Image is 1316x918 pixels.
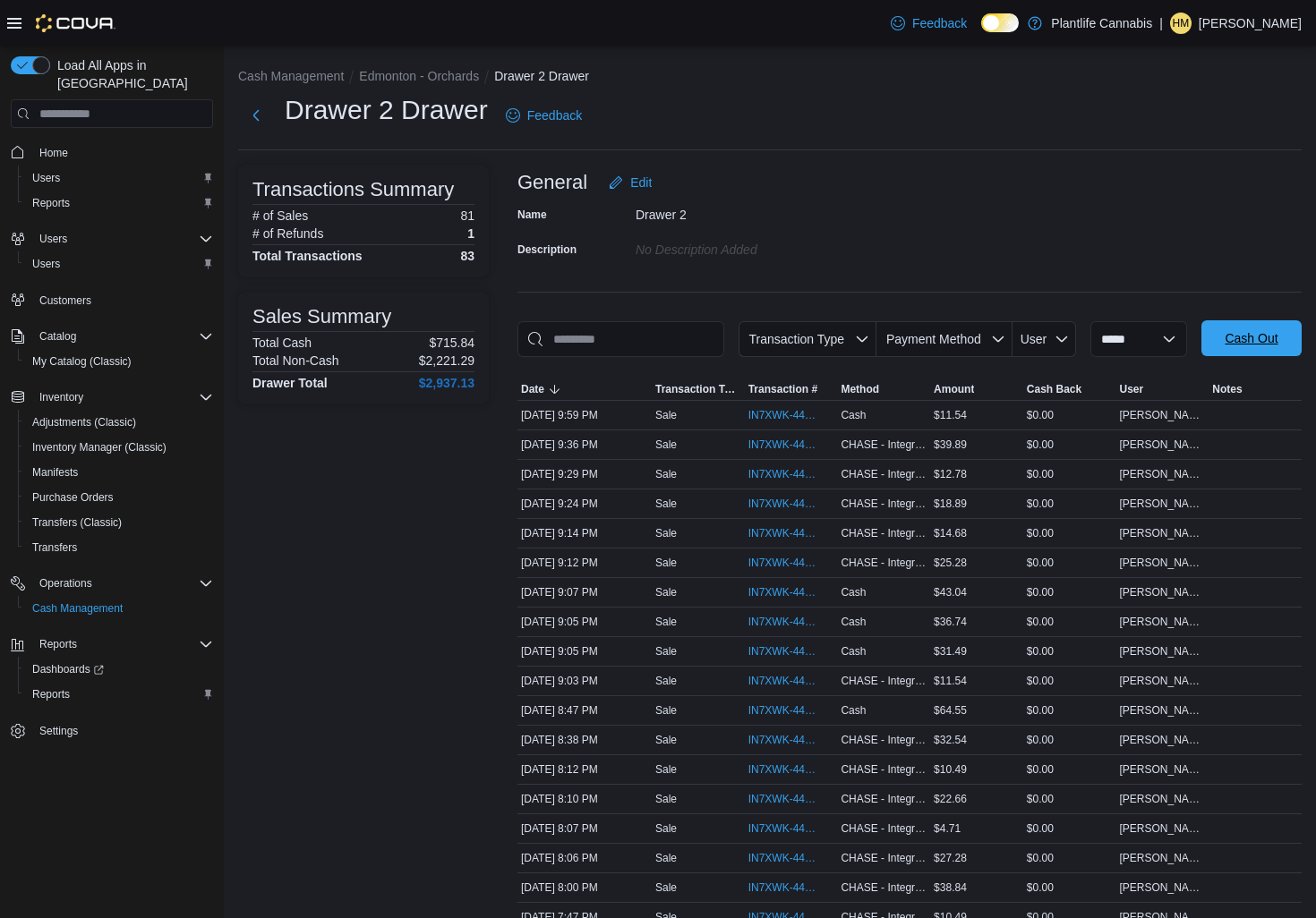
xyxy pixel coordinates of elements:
button: IN7XWK-4492925 [748,582,834,603]
h3: Transactions Summary [252,179,454,200]
span: IN7XWK-4492622 [748,880,816,895]
button: IN7XWK-4492656 [748,847,834,869]
div: [DATE] 8:38 PM [517,729,652,751]
span: IN7XWK-4492949 [748,526,816,540]
span: Transfers (Classic) [25,512,213,533]
button: Amount [930,378,1023,400]
span: Adjustments (Classic) [32,415,136,429]
span: Transaction Type [655,382,741,396]
span: Manifests [25,462,213,483]
span: Cash [841,644,866,659]
span: IN7XWK-4492794 [748,733,816,747]
button: Reports [18,682,220,707]
a: Manifests [25,462,85,483]
span: Transfers [32,540,77,555]
button: Date [517,378,652,400]
span: User [1120,382,1144,396]
span: Method [841,382,879,396]
div: [DATE] 9:03 PM [517,670,652,692]
button: Settings [4,718,220,744]
a: Reports [25,684,77,705]
span: IN7XWK-4492938 [748,556,816,570]
span: Feedback [912,14,967,32]
span: IN7XWK-4492989 [748,497,816,511]
a: Purchase Orders [25,487,121,508]
span: $11.54 [934,408,967,422]
div: [DATE] 9:05 PM [517,611,652,633]
span: Settings [39,724,78,738]
span: Catalog [32,326,213,347]
span: Edit [630,174,652,191]
div: $0.00 [1023,493,1116,514]
span: Load All Apps in [GEOGRAPHIC_DATA] [50,56,213,92]
span: [PERSON_NAME] [1120,497,1206,511]
h6: Total Non-Cash [252,353,339,368]
span: IN7XWK-4492916 [748,615,816,629]
span: $38.84 [934,880,967,895]
div: Harper Mcnalley [1170,13,1192,34]
span: Operations [39,576,92,591]
h1: Drawer 2 Drawer [285,92,488,128]
span: $27.28 [934,851,967,865]
h3: General [517,172,587,193]
p: Sale [655,880,677,895]
button: Notes [1209,378,1302,400]
span: Cash [841,615,866,629]
div: [DATE] 8:06 PM [517,847,652,869]
span: [PERSON_NAME] [1120,792,1206,806]
button: Inventory [32,387,90,408]
button: Manifests [18,460,220,485]
span: Reports [25,684,213,705]
span: Inventory Manager (Classic) [32,440,167,455]
span: [PERSON_NAME] [1120,526,1206,540]
button: Edit [602,165,659,200]
h6: Total Cash [252,336,312,350]
div: Drawer 2 [636,200,876,222]
button: Cash Management [18,596,220,621]
div: [DATE] 8:00 PM [517,877,652,898]
nav: Complex example [11,132,213,790]
a: Settings [32,720,85,742]
span: Reports [39,637,77,651]
a: Transfers (Classic) [25,512,129,533]
span: [PERSON_NAME] [1120,762,1206,777]
span: $25.28 [934,556,967,570]
span: [PERSON_NAME] [1120,408,1206,422]
span: CHASE - Integrated [841,792,927,806]
span: IN7XWK-4492656 [748,851,816,865]
span: IN7XWK-4492925 [748,585,816,599]
span: Inventory [32,387,213,408]
span: [PERSON_NAME] [1120,821,1206,836]
span: Feedback [527,106,582,124]
span: CHASE - Integrated [841,851,927,865]
span: $10.49 [934,762,967,777]
span: $39.89 [934,438,967,452]
div: No Description added [636,235,876,257]
span: IN7XWK-4493037 [748,438,816,452]
span: [PERSON_NAME] [1120,674,1206,688]
div: [DATE] 9:07 PM [517,582,652,603]
button: IN7XWK-4492622 [748,877,834,898]
a: Users [25,167,67,189]
button: IN7XWK-4492906 [748,670,834,692]
p: Sale [655,792,677,806]
span: Transfers [25,537,213,558]
button: Catalog [32,326,83,347]
span: Cash [841,703,866,718]
div: $0.00 [1023,818,1116,839]
button: IN7XWK-4492938 [748,552,834,574]
span: [PERSON_NAME] [1120,438,1206,452]
span: [PERSON_NAME] [1120,851,1206,865]
span: Dark Mode [981,32,982,33]
span: Dashboards [32,662,104,676]
span: CHASE - Integrated [841,526,927,540]
span: Transaction # [748,382,817,396]
span: IN7XWK-4492906 [748,674,816,688]
span: CHASE - Integrated [841,821,927,836]
button: Cash Out [1201,320,1302,356]
a: Reports [25,192,77,214]
button: Users [18,166,220,191]
span: Payment Method [886,332,981,346]
p: Sale [655,526,677,540]
span: Amount [934,382,974,396]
